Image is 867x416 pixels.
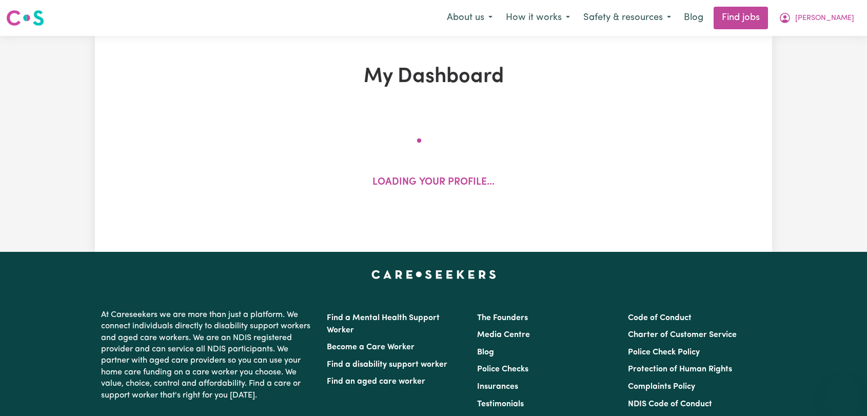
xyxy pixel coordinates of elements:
[440,7,499,29] button: About us
[327,343,415,351] a: Become a Care Worker
[477,331,530,339] a: Media Centre
[628,383,695,391] a: Complaints Policy
[477,348,494,356] a: Blog
[714,7,768,29] a: Find jobs
[327,378,425,386] a: Find an aged care worker
[795,13,854,24] span: [PERSON_NAME]
[371,270,496,279] a: Careseekers home page
[214,65,653,89] h1: My Dashboard
[327,314,440,334] a: Find a Mental Health Support Worker
[628,365,732,373] a: Protection of Human Rights
[577,7,678,29] button: Safety & resources
[477,383,518,391] a: Insurances
[628,400,712,408] a: NDIS Code of Conduct
[628,348,700,356] a: Police Check Policy
[477,314,528,322] a: The Founders
[372,175,495,190] p: Loading your profile...
[628,331,737,339] a: Charter of Customer Service
[772,7,861,29] button: My Account
[477,365,528,373] a: Police Checks
[101,305,314,405] p: At Careseekers we are more than just a platform. We connect individuals directly to disability su...
[678,7,710,29] a: Blog
[628,314,692,322] a: Code of Conduct
[6,6,44,30] a: Careseekers logo
[499,7,577,29] button: How it works
[826,375,859,408] iframe: Button to launch messaging window
[327,361,447,369] a: Find a disability support worker
[477,400,524,408] a: Testimonials
[6,9,44,27] img: Careseekers logo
